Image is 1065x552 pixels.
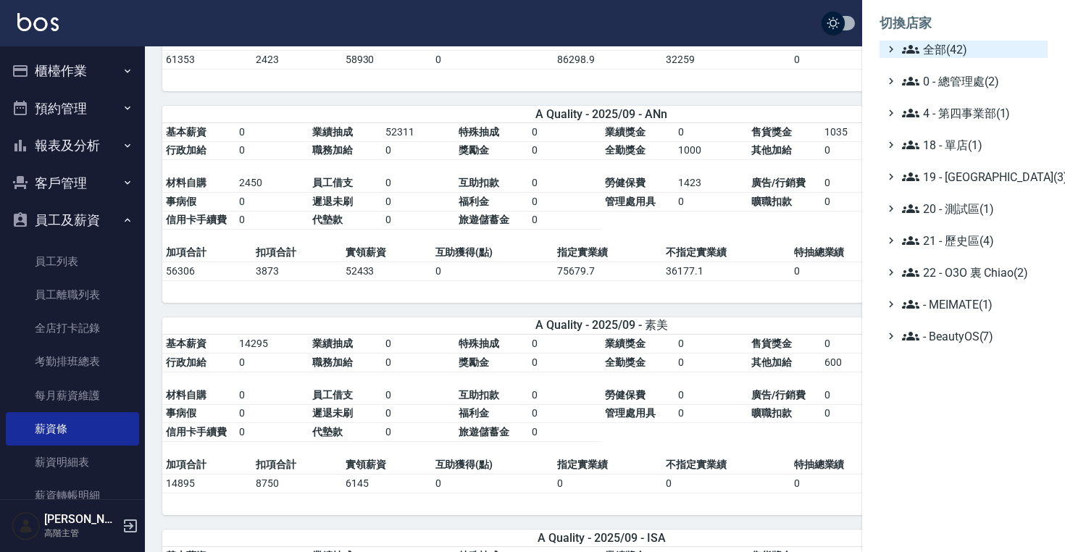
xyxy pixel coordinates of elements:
span: 18 - 單店(1) [902,136,1042,154]
span: 20 - 測試區(1) [902,200,1042,217]
span: 19 - [GEOGRAPHIC_DATA](3) [902,168,1042,185]
span: - BeautyOS(7) [902,327,1042,345]
span: 全部(42) [902,41,1042,58]
span: - MEIMATE(1) [902,296,1042,313]
li: 切換店家 [880,6,1048,41]
span: 0 - 總管理處(2) [902,72,1042,90]
span: 4 - 第四事業部(1) [902,104,1042,122]
span: 22 - O3O 裏 Chiao(2) [902,264,1042,281]
span: 21 - 歷史區(4) [902,232,1042,249]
